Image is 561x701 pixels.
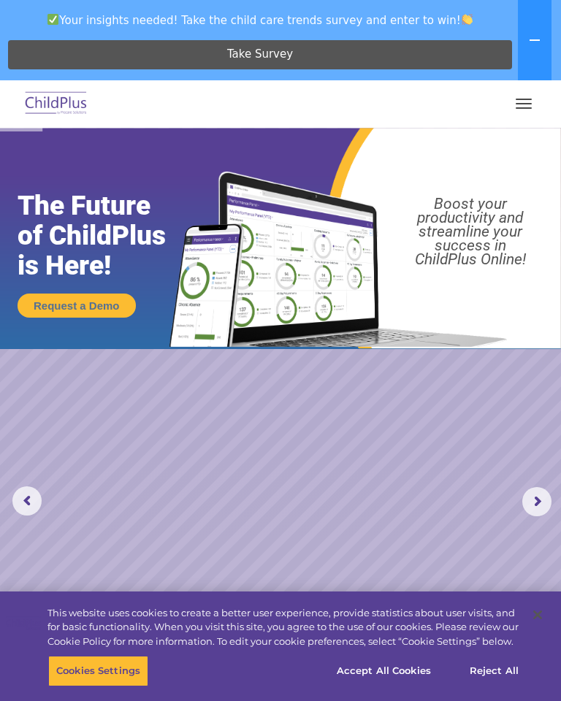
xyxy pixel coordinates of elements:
[387,197,553,267] rs-layer: Boost your productivity and streamline your success in ChildPlus Online!
[47,606,522,649] div: This website uses cookies to create a better user experience, provide statistics about user visit...
[47,14,58,25] img: ✅
[329,656,439,686] button: Accept All Cookies
[18,191,196,280] rs-layer: The Future of ChildPlus is Here!
[8,40,512,69] a: Take Survey
[6,6,515,34] span: Your insights needed! Take the child care trends survey and enter to win!
[18,294,136,318] a: Request a Demo
[48,656,148,686] button: Cookies Settings
[227,42,293,67] span: Take Survey
[522,599,554,631] button: Close
[22,87,91,121] img: ChildPlus by Procare Solutions
[449,656,540,686] button: Reject All
[462,14,473,25] img: 👏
